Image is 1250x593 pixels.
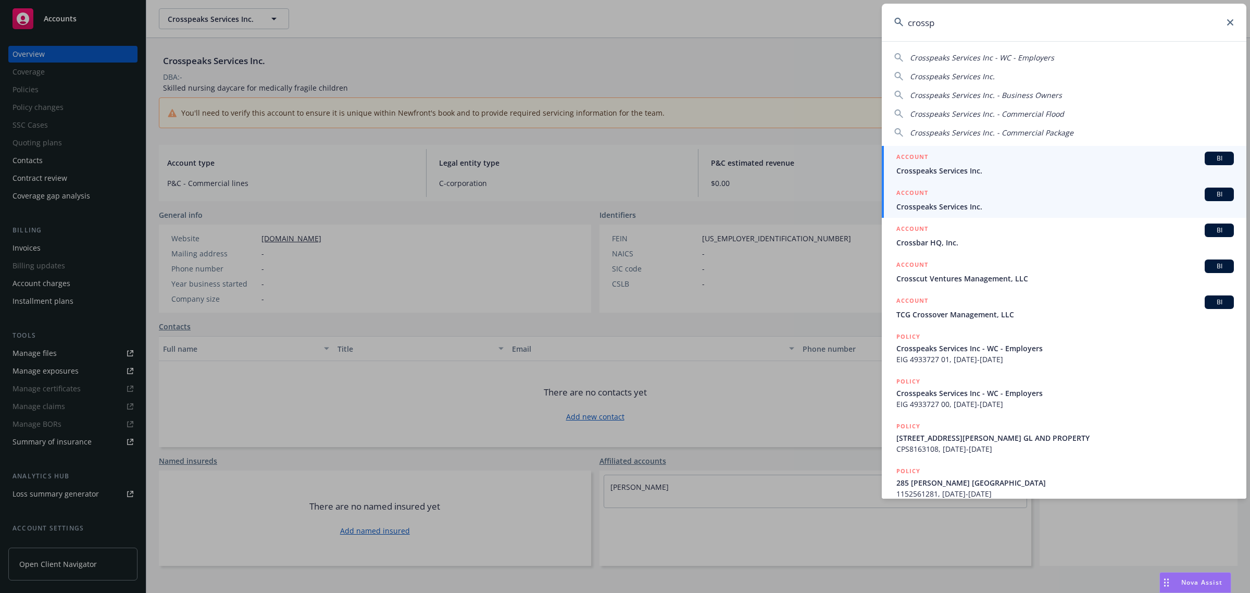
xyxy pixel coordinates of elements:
h5: ACCOUNT [896,260,928,272]
span: Crosspeaks Services Inc. [910,71,995,81]
span: Crosspeaks Services Inc. [896,201,1234,212]
span: BI [1209,190,1230,199]
a: ACCOUNTBITCG Crossover Management, LLC [882,290,1246,326]
span: EIG 4933727 01, [DATE]-[DATE] [896,354,1234,365]
h5: ACCOUNT [896,295,928,308]
span: BI [1209,226,1230,235]
h5: POLICY [896,376,920,387]
span: Crosspeaks Services Inc - WC - Employers [910,53,1054,63]
span: 1152561281, [DATE]-[DATE] [896,488,1234,499]
a: POLICYCrosspeaks Services Inc - WC - EmployersEIG 4933727 01, [DATE]-[DATE] [882,326,1246,370]
input: Search... [882,4,1246,41]
a: POLICY285 [PERSON_NAME] [GEOGRAPHIC_DATA]1152561281, [DATE]-[DATE] [882,460,1246,505]
span: Crosspeaks Services Inc - WC - Employers [896,388,1234,399]
span: Crosspeaks Services Inc. - Commercial Package [910,128,1073,138]
a: POLICYCrosspeaks Services Inc - WC - EmployersEIG 4933727 00, [DATE]-[DATE] [882,370,1246,415]
span: [STREET_ADDRESS][PERSON_NAME] GL AND PROPERTY [896,433,1234,443]
span: Crosscut Ventures Management, LLC [896,273,1234,284]
h5: ACCOUNT [896,152,928,164]
h5: POLICY [896,466,920,476]
span: Nova Assist [1181,578,1222,587]
span: CPS8163108, [DATE]-[DATE] [896,443,1234,454]
span: BI [1209,154,1230,163]
span: Crossbar HQ, Inc. [896,237,1234,248]
h5: POLICY [896,331,920,342]
span: BI [1209,298,1230,307]
button: Nova Assist [1159,572,1231,593]
span: TCG Crossover Management, LLC [896,309,1234,320]
h5: ACCOUNT [896,188,928,200]
span: Crosspeaks Services Inc. [896,165,1234,176]
a: ACCOUNTBICrosspeaks Services Inc. [882,182,1246,218]
span: 285 [PERSON_NAME] [GEOGRAPHIC_DATA] [896,477,1234,488]
span: BI [1209,262,1230,271]
span: Crosspeaks Services Inc - WC - Employers [896,343,1234,354]
a: ACCOUNTBICrosspeaks Services Inc. [882,146,1246,182]
h5: POLICY [896,421,920,431]
span: EIG 4933727 00, [DATE]-[DATE] [896,399,1234,410]
a: ACCOUNTBICrossbar HQ, Inc. [882,218,1246,254]
h5: ACCOUNT [896,224,928,236]
span: Crosspeaks Services Inc. - Business Owners [910,90,1062,100]
div: Drag to move [1160,573,1173,592]
a: POLICY[STREET_ADDRESS][PERSON_NAME] GL AND PROPERTYCPS8163108, [DATE]-[DATE] [882,415,1246,460]
a: ACCOUNTBICrosscut Ventures Management, LLC [882,254,1246,290]
span: Crosspeaks Services Inc. - Commercial Flood [910,109,1064,119]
